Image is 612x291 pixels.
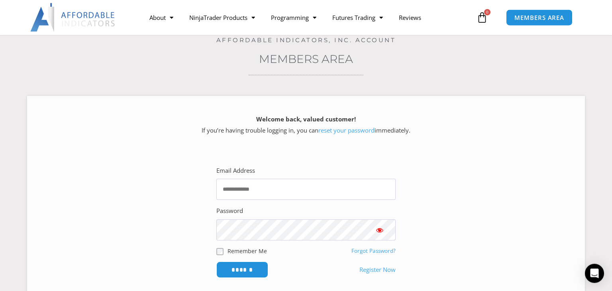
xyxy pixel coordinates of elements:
[506,10,573,26] a: MEMBERS AREA
[585,264,604,283] div: Open Intercom Messenger
[30,3,116,32] img: LogoAI | Affordable Indicators – NinjaTrader
[324,8,391,27] a: Futures Trading
[228,247,267,255] label: Remember Me
[141,8,181,27] a: About
[364,219,396,240] button: Show password
[465,6,500,29] a: 0
[484,9,490,16] span: 0
[514,15,564,21] span: MEMBERS AREA
[259,52,353,66] a: Members Area
[216,36,396,44] a: Affordable Indicators, Inc. Account
[41,114,571,136] p: If you’re having trouble logging in, you can immediately.
[216,205,243,217] label: Password
[216,165,255,176] label: Email Address
[141,8,475,27] nav: Menu
[256,115,356,123] strong: Welcome back, valued customer!
[359,264,396,275] a: Register Now
[391,8,429,27] a: Reviews
[181,8,263,27] a: NinjaTrader Products
[263,8,324,27] a: Programming
[318,126,375,134] a: reset your password
[351,247,396,254] a: Forgot Password?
